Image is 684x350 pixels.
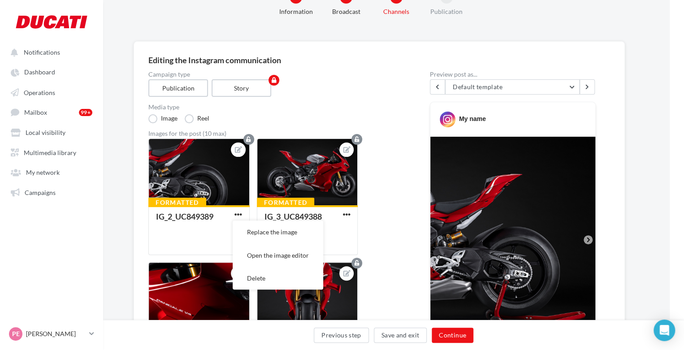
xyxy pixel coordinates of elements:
[26,169,60,176] span: My network
[148,104,401,110] label: Media type
[148,130,401,137] div: Images for the post (10 max)
[5,124,98,140] a: Local visibility
[374,328,427,343] button: Save and exit
[156,212,213,221] div: IG_2_UC849389
[459,115,486,123] div: My name
[233,244,323,267] button: Open the image editor
[212,79,271,97] label: Story
[257,198,315,207] div: Formatted
[24,48,60,56] span: Notifications
[25,188,56,196] span: Campaigns
[24,108,47,116] span: Mailbox
[7,325,96,342] a: PE [PERSON_NAME]
[432,328,473,343] button: Continue
[5,184,98,200] a: Campaigns
[5,104,98,120] a: Mailbox 99+
[368,7,425,16] div: Channels
[12,329,20,338] span: PE
[5,64,98,80] a: Dashboard
[445,79,580,95] button: Default template
[418,7,475,16] div: Publication
[264,212,322,221] div: IG_3_UC849388
[148,56,610,64] div: Editing the Instagram communication
[233,267,323,290] button: Delete
[654,320,675,341] div: Open Intercom Messenger
[148,71,401,78] label: Campaign type
[453,83,502,91] span: Default template
[26,129,65,136] span: Local visibility
[24,148,76,156] span: Multimedia library
[5,84,98,100] a: Operations
[314,328,369,343] button: Previous step
[26,329,86,338] p: [PERSON_NAME]
[430,71,596,78] div: Preview post as...
[233,220,323,243] button: Replace the image
[148,114,177,123] label: Image
[24,69,55,76] span: Dashboard
[317,7,375,16] div: Broadcast
[5,44,94,60] button: Notifications
[148,79,208,97] label: Publication
[148,198,206,207] div: Formatted
[267,7,325,16] div: Information
[24,88,55,96] span: Operations
[5,164,98,180] a: My network
[185,114,209,123] label: Reel
[79,109,92,116] div: 99+
[5,144,98,160] a: Multimedia library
